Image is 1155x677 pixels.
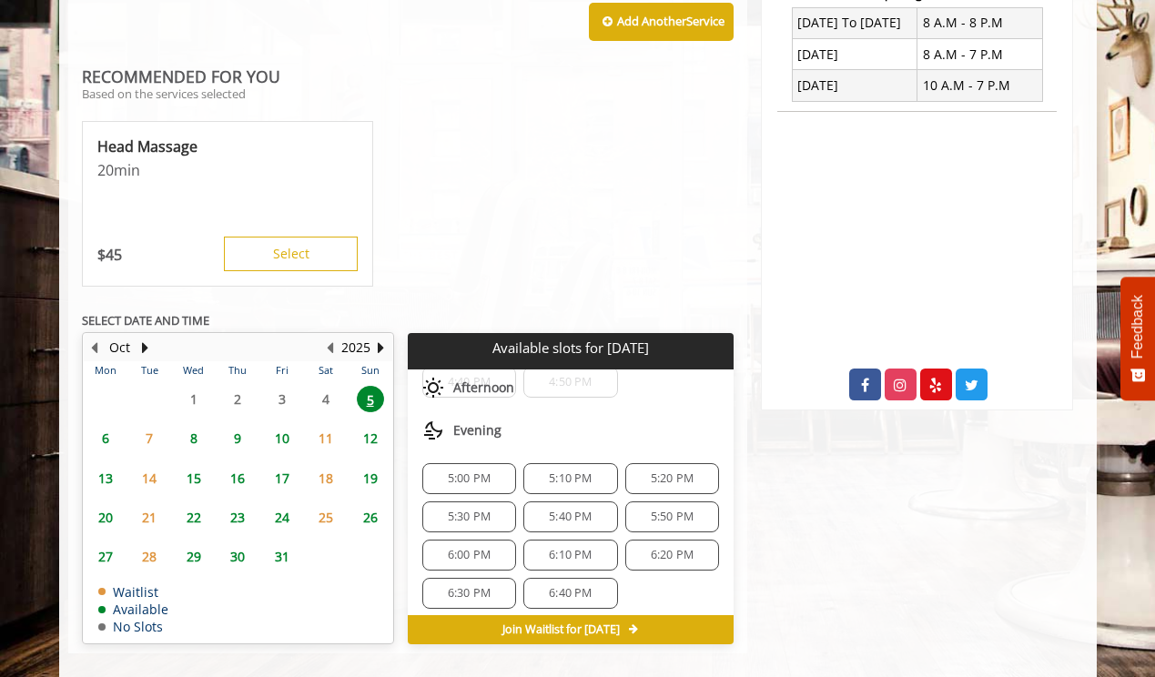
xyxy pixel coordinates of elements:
p: Available slots for [DATE] [415,340,726,356]
span: 12 [357,425,384,451]
p: Based on the services selected [82,87,735,100]
button: Add AnotherService [589,3,734,41]
span: 6:30 PM [448,586,491,601]
td: Select day13 [84,459,127,498]
span: 29 [180,543,208,570]
span: 5 [357,386,384,412]
span: 9 [224,425,251,451]
button: Oct [109,338,130,358]
td: Select day30 [216,537,259,576]
td: Select day15 [171,459,215,498]
td: Select day7 [127,419,171,458]
button: Feedback - Show survey [1120,277,1155,400]
span: 17 [268,465,296,491]
span: 25 [312,504,339,530]
span: 5:00 PM [448,471,491,486]
button: Select [224,237,358,271]
img: evening slots [422,419,444,441]
div: 5:00 PM [422,463,516,494]
span: 10 [268,425,296,451]
span: 14 [136,465,163,491]
span: Join Waitlist for [DATE] [502,622,620,637]
td: Select day19 [348,459,392,498]
span: 27 [92,543,119,570]
div: 5:30 PM [422,501,516,532]
span: 15 [180,465,208,491]
b: RECOMMENDED FOR YOU [82,66,280,87]
td: [DATE] [792,70,917,101]
span: 19 [357,465,384,491]
td: 8 A.M - 8 P.M [917,7,1043,38]
td: Select day31 [259,537,303,576]
b: Add Another Service [617,13,724,29]
td: Available [98,602,168,616]
button: Previous Month [87,338,102,358]
td: Waitlist [98,585,168,599]
td: Select day8 [171,419,215,458]
th: Mon [84,361,127,379]
th: Sat [304,361,348,379]
td: Select day20 [84,498,127,537]
span: 8 [180,425,208,451]
button: Next Month [138,338,153,358]
span: Afternoon [453,380,514,395]
td: Select day6 [84,419,127,458]
div: 6:10 PM [523,540,617,571]
span: min [114,160,140,180]
th: Tue [127,361,171,379]
td: No Slots [98,620,168,633]
button: 2025 [341,338,370,358]
td: Select day25 [304,498,348,537]
span: 5:20 PM [651,471,694,486]
p: 45 [97,245,122,265]
p: Head Massage [97,136,358,157]
td: Select day22 [171,498,215,537]
span: 6:20 PM [651,548,694,562]
td: Select day21 [127,498,171,537]
td: Select day24 [259,498,303,537]
td: Select day12 [348,419,392,458]
td: Select day14 [127,459,171,498]
span: Feedback [1130,295,1146,359]
td: 8 A.M - 7 P.M [917,39,1043,70]
td: Select day17 [259,459,303,498]
td: [DATE] To [DATE] [792,7,917,38]
td: Select day29 [171,537,215,576]
span: 5:10 PM [549,471,592,486]
b: SELECT DATE AND TIME [82,312,209,328]
span: Evening [453,423,502,438]
div: 5:40 PM [523,501,617,532]
span: 21 [136,504,163,530]
p: 20 [97,160,358,180]
span: 7 [136,425,163,451]
td: Select day27 [84,537,127,576]
button: Previous Year [323,338,338,358]
td: Select day16 [216,459,259,498]
span: 30 [224,543,251,570]
td: [DATE] [792,39,917,70]
td: Select day18 [304,459,348,498]
td: 10 A.M - 7 P.M [917,70,1043,101]
span: 11 [312,425,339,451]
span: 6:10 PM [549,548,592,562]
th: Wed [171,361,215,379]
img: afternoon slots [422,377,444,399]
div: 6:30 PM [422,578,516,609]
span: 5:40 PM [549,510,592,524]
span: 5:30 PM [448,510,491,524]
span: 28 [136,543,163,570]
span: 16 [224,465,251,491]
button: Next Year [374,338,389,358]
span: 20 [92,504,119,530]
span: 6:00 PM [448,548,491,562]
span: 6 [92,425,119,451]
td: Select day11 [304,419,348,458]
th: Sun [348,361,392,379]
span: 18 [312,465,339,491]
span: 6:40 PM [549,586,592,601]
th: Fri [259,361,303,379]
div: 5:50 PM [625,501,719,532]
div: 5:10 PM [523,463,617,494]
div: 6:20 PM [625,540,719,571]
